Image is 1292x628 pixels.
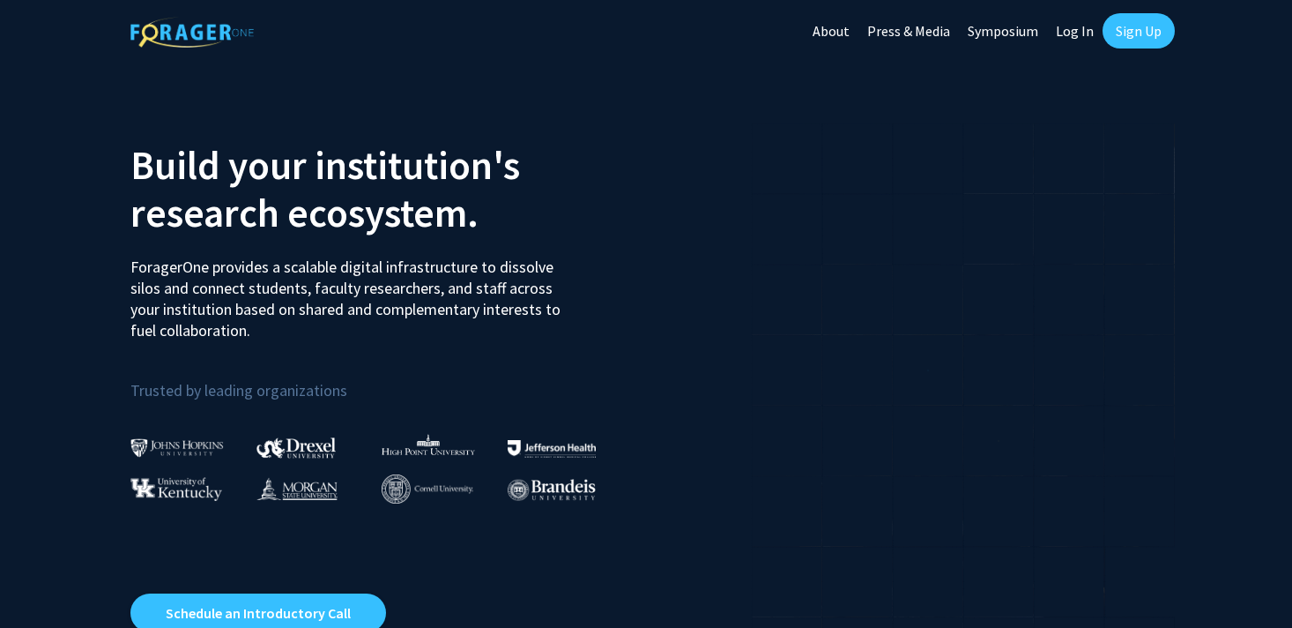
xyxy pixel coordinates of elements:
img: Brandeis University [508,479,596,501]
img: High Point University [382,434,475,455]
p: Trusted by leading organizations [130,355,633,404]
img: Drexel University [256,437,336,458]
h2: Build your institution's research ecosystem. [130,141,633,236]
img: ForagerOne Logo [130,17,254,48]
a: Sign Up [1103,13,1175,49]
img: University of Kentucky [130,477,222,501]
img: Morgan State University [256,477,338,500]
img: Johns Hopkins University [130,438,224,457]
p: ForagerOne provides a scalable digital infrastructure to dissolve silos and connect students, fac... [130,243,573,341]
img: Thomas Jefferson University [508,440,596,457]
img: Cornell University [382,475,473,504]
